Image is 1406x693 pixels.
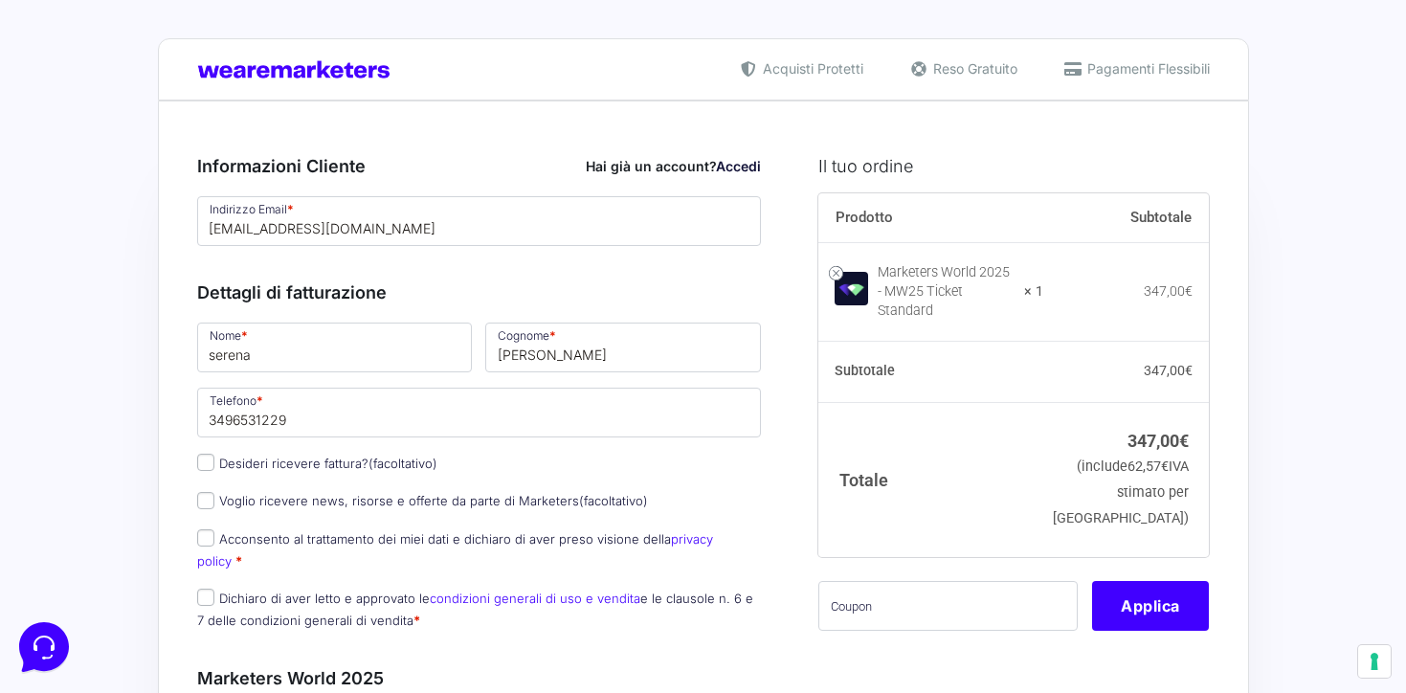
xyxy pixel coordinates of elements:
img: Marketers World 2025 - MW25 Ticket Standard [835,272,868,305]
label: Acconsento al trattamento dei miei dati e dichiaro di aver preso visione della [197,531,713,569]
bdi: 347,00 [1127,431,1189,451]
th: Subtotale [818,342,1043,403]
h3: Marketers World 2025 [197,665,762,691]
span: € [1179,431,1189,451]
input: Telefono * [197,388,762,437]
button: Home [15,517,133,561]
h3: Il tuo ordine [818,153,1209,179]
img: dark [31,107,69,145]
img: dark [61,107,100,145]
h2: Ciao da Marketers 👋 [15,15,322,46]
span: Pagamenti Flessibili [1082,58,1210,78]
input: Dichiaro di aver letto e approvato lecondizioni generali di uso e venditae le clausole n. 6 e 7 d... [197,589,214,606]
button: Aiuto [250,517,368,561]
h3: Dettagli di fatturazione [197,279,762,305]
label: Desideri ricevere fattura? [197,456,437,471]
span: Inizia una conversazione [124,172,282,188]
span: Le tue conversazioni [31,77,163,92]
input: Voglio ricevere news, risorse e offerte da parte di Marketers(facoltativo) [197,492,214,509]
p: Aiuto [295,544,323,561]
span: € [1185,363,1193,378]
th: Prodotto [818,193,1043,243]
span: € [1185,283,1193,299]
button: Inizia una conversazione [31,161,352,199]
bdi: 347,00 [1144,283,1193,299]
input: Cognome * [485,323,761,372]
input: Indirizzo Email * [197,196,762,246]
span: 62,57 [1127,458,1169,475]
input: Coupon [818,581,1078,631]
button: Le tue preferenze relative al consenso per le tecnologie di tracciamento [1358,645,1391,678]
span: Trova una risposta [31,237,149,253]
button: Applica [1092,581,1209,631]
span: € [1161,458,1169,475]
bdi: 347,00 [1144,363,1193,378]
p: Messaggi [166,544,217,561]
small: (include IVA stimato per [GEOGRAPHIC_DATA]) [1053,458,1189,526]
h3: Informazioni Cliente [197,153,762,179]
button: Messaggi [133,517,251,561]
span: Reso Gratuito [928,58,1017,78]
input: Acconsento al trattamento dei miei dati e dichiaro di aver preso visione dellaprivacy policy [197,529,214,547]
strong: × 1 [1024,282,1043,302]
th: Totale [818,402,1043,556]
label: Dichiaro di aver letto e approvato le e le clausole n. 6 e 7 delle condizioni generali di vendita [197,591,753,628]
input: Nome * [197,323,473,372]
span: Acquisti Protetti [758,58,863,78]
img: dark [92,107,130,145]
p: Home [57,544,90,561]
a: Apri Centro Assistenza [204,237,352,253]
div: Hai già un account? [586,156,761,176]
label: Voglio ricevere news, risorse e offerte da parte di Marketers [197,493,648,508]
th: Subtotale [1043,193,1210,243]
a: Accedi [716,158,761,174]
span: (facoltativo) [368,456,437,471]
div: Marketers World 2025 - MW25 Ticket Standard [878,263,1012,321]
span: (facoltativo) [579,493,648,508]
input: Desideri ricevere fattura?(facoltativo) [197,454,214,471]
iframe: Customerly Messenger Launcher [15,618,73,676]
input: Cerca un articolo... [43,279,313,298]
a: condizioni generali di uso e vendita [430,591,640,606]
